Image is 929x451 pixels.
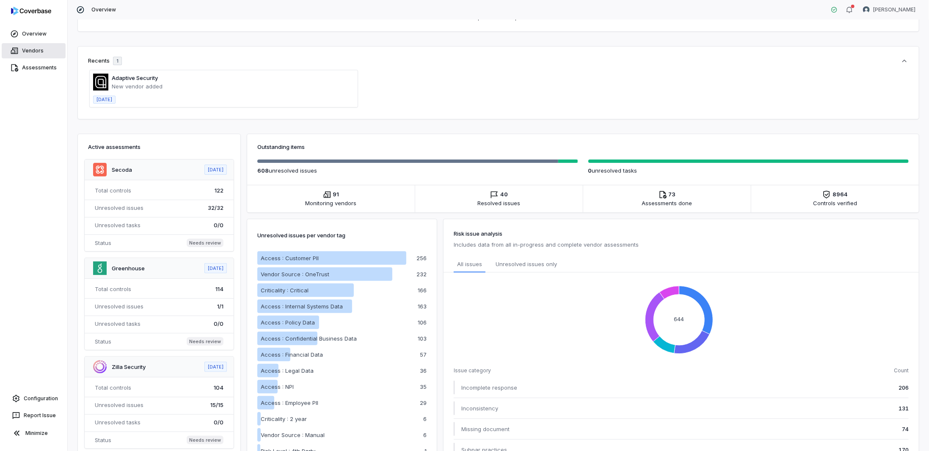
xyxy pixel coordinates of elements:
[261,286,309,294] p: Criticality : Critical
[500,190,508,199] span: 40
[833,190,848,199] span: 8964
[112,363,146,370] a: Zilla Security
[588,167,592,174] span: 0
[261,431,325,439] p: Vendor Source : Manual
[813,199,857,207] span: Controls verified
[418,288,427,293] p: 166
[88,57,122,65] div: Recents
[257,143,909,151] h3: Outstanding items
[454,367,491,374] span: Issue category
[112,265,145,272] a: Greenhouse
[2,26,66,41] a: Overview
[116,58,119,64] span: 1
[416,256,427,261] p: 256
[3,425,64,442] button: Minimize
[496,260,557,269] span: Unresolved issues only
[873,6,915,13] span: [PERSON_NAME]
[899,404,909,412] span: 131
[454,229,909,238] h3: Risk issue analysis
[423,432,427,438] p: 6
[420,400,427,406] p: 29
[11,7,51,15] img: logo-D7KZi-bG.svg
[112,166,132,173] a: Secoda
[257,167,269,174] span: 608
[257,229,345,241] p: Unresolved issues per vendor tag
[261,270,329,278] p: Vendor Source : OneTrust
[863,6,870,13] img: Shaun Angley avatar
[461,404,498,412] span: Inconsistency
[3,391,64,406] a: Configuration
[2,43,66,58] a: Vendors
[674,316,684,323] text: 644
[461,425,510,433] span: Missing document
[261,334,357,343] p: Access : Confidential Business Data
[899,383,909,392] span: 206
[261,318,315,327] p: Access : Policy Data
[478,199,521,207] span: Resolved issues
[257,166,578,175] p: unresolved issue s
[454,239,909,250] p: Includes data from all in-progress and complete vendor assessments
[112,74,158,81] a: Adaptive Security
[261,302,343,311] p: Access : Internal Systems Data
[457,260,482,268] span: All issues
[858,3,921,16] button: Shaun Angley avatar[PERSON_NAME]
[416,272,427,277] p: 232
[91,6,116,13] span: Overview
[88,143,230,151] h3: Active assessments
[423,416,427,422] p: 6
[261,415,307,423] p: Criticality : 2 year
[261,366,314,375] p: Access : Legal Data
[588,166,909,175] p: unresolved task s
[418,336,427,341] p: 103
[461,383,517,392] span: Incomplete response
[420,384,427,390] p: 35
[418,320,427,325] p: 106
[669,190,676,199] span: 73
[902,425,909,433] span: 74
[642,199,692,207] span: Assessments done
[261,399,318,407] p: Access : Employee PII
[418,304,427,309] p: 163
[261,254,319,262] p: Access : Customer PII
[333,190,339,199] span: 91
[2,60,66,75] a: Assessments
[894,367,909,374] span: Count
[88,57,909,65] button: Recents1
[3,408,64,423] button: Report Issue
[306,199,357,207] span: Monitoring vendors
[261,382,294,391] p: Access : NPI
[420,352,427,357] p: 57
[261,350,323,359] p: Access : Financial Data
[420,368,427,374] p: 36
